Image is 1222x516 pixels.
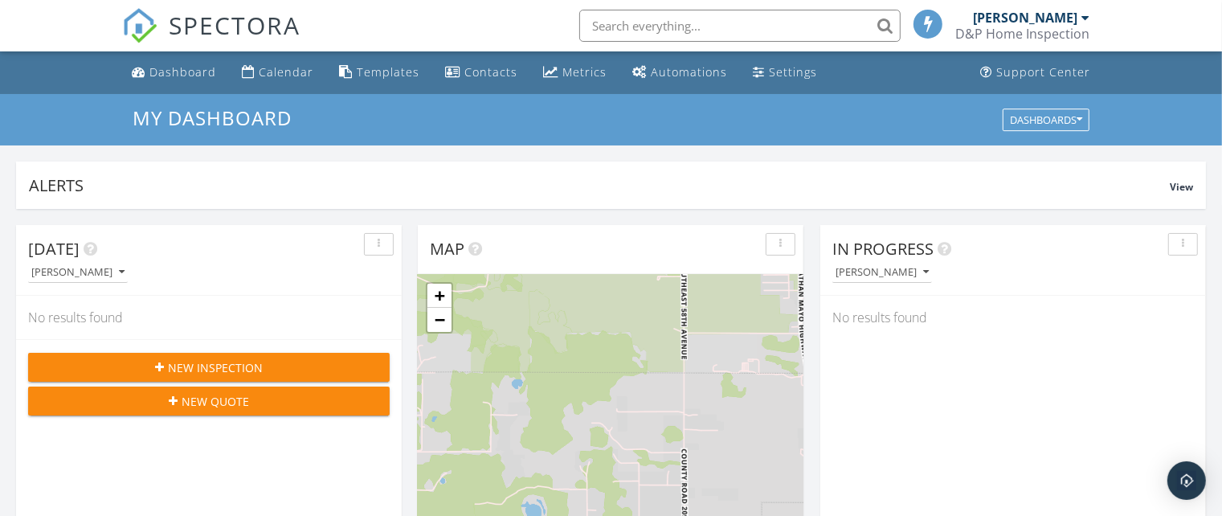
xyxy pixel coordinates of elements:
[16,296,402,339] div: No results found
[973,10,1077,26] div: [PERSON_NAME]
[651,64,727,80] div: Automations
[439,58,524,88] a: Contacts
[259,64,313,80] div: Calendar
[427,284,452,308] a: Zoom in
[28,262,128,284] button: [PERSON_NAME]
[626,58,734,88] a: Automations (Basic)
[122,8,157,43] img: The Best Home Inspection Software - Spectora
[182,393,249,410] span: New Quote
[333,58,426,88] a: Templates
[122,22,300,55] a: SPECTORA
[836,267,929,278] div: [PERSON_NAME]
[464,64,517,80] div: Contacts
[28,387,390,416] button: New Quote
[1003,109,1089,131] button: Dashboards
[820,296,1206,339] div: No results found
[974,58,1097,88] a: Support Center
[1170,180,1193,194] span: View
[537,58,613,88] a: Metrics
[746,58,824,88] a: Settings
[31,267,125,278] div: [PERSON_NAME]
[579,10,901,42] input: Search everything...
[832,238,934,260] span: In Progress
[169,8,300,42] span: SPECTORA
[769,64,817,80] div: Settings
[357,64,419,80] div: Templates
[955,26,1089,42] div: D&P Home Inspection
[149,64,216,80] div: Dashboard
[562,64,607,80] div: Metrics
[235,58,320,88] a: Calendar
[996,64,1090,80] div: Support Center
[28,353,390,382] button: New Inspection
[832,262,932,284] button: [PERSON_NAME]
[125,58,223,88] a: Dashboard
[168,359,263,376] span: New Inspection
[133,104,292,131] span: My Dashboard
[29,174,1170,196] div: Alerts
[1167,461,1206,500] div: Open Intercom Messenger
[430,238,464,260] span: Map
[1010,114,1082,125] div: Dashboards
[28,238,80,260] span: [DATE]
[427,308,452,332] a: Zoom out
